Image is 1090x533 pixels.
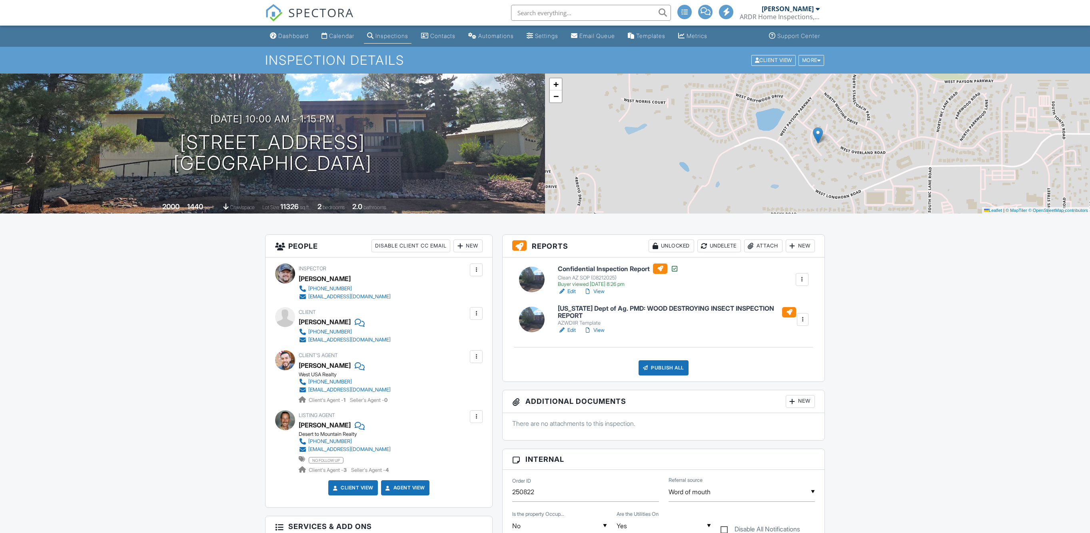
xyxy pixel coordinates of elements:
a: Client View [751,57,798,63]
span: no follow up [309,457,343,463]
div: [PHONE_NUMBER] [308,379,352,385]
div: Desert to Mountain Realty [299,431,397,437]
div: Unlocked [649,240,694,252]
div: Settings [535,32,558,39]
div: [EMAIL_ADDRESS][DOMAIN_NAME] [308,293,391,300]
a: Client View [331,484,373,492]
div: Disable Client CC Email [371,240,450,252]
a: View [584,287,605,295]
a: SPECTORA [265,11,354,28]
span: − [553,91,559,101]
div: 11326 [280,202,299,211]
strong: 4 [385,467,389,473]
div: New [786,395,815,408]
div: Email Queue [579,32,615,39]
a: Dashboard [267,29,312,44]
div: 2.0 [352,202,362,211]
div: Calendar [329,32,354,39]
span: Client's Agent [299,352,338,358]
div: 1440 [187,202,203,211]
label: Are the Utilities On [617,511,659,518]
span: bedrooms [323,204,345,210]
label: Referral source [669,477,703,484]
h3: [DATE] 10:00 am - 1:15 pm [210,114,335,124]
div: [PHONE_NUMBER] [308,329,352,335]
div: [PERSON_NAME] [299,273,351,285]
span: + [553,79,559,89]
div: AZWDIIR Template [558,320,796,326]
span: Lot Size [262,204,279,210]
a: Templates [625,29,669,44]
a: [EMAIL_ADDRESS][DOMAIN_NAME] [299,293,391,301]
span: Client's Agent - [309,467,348,473]
div: Undelete [697,240,741,252]
label: Order ID [512,477,531,485]
span: Seller's Agent - [351,467,389,473]
a: Contacts [418,29,459,44]
div: 2 [317,202,321,211]
a: © MapTiler [1006,208,1027,213]
span: crawlspace [230,204,255,210]
a: Zoom in [550,78,562,90]
a: [EMAIL_ADDRESS][DOMAIN_NAME] [299,386,391,394]
a: Agent View [384,484,425,492]
h6: [US_STATE] Dept of Ag. PMD: WOOD DESTROYING INSECT INSPECTION REPORT [558,305,796,319]
span: Client's Agent - [309,397,347,403]
div: [EMAIL_ADDRESS][DOMAIN_NAME] [308,446,391,453]
h1: Inspection Details [265,53,825,67]
strong: 0 [384,397,387,403]
div: [PHONE_NUMBER] [308,285,352,292]
span: Built [152,204,161,210]
a: Leaflet [984,208,1002,213]
span: Client [299,309,316,315]
div: Client View [751,55,796,66]
a: Email Queue [568,29,618,44]
div: Metrics [687,32,707,39]
div: Automations [478,32,514,39]
a: Settings [523,29,561,44]
a: [EMAIL_ADDRESS][DOMAIN_NAME] [299,336,391,344]
div: Dashboard [278,32,309,39]
a: Confidential Inspection Report Clean AZ SOP (08212025) Buyer viewed [DATE] 8:26 pm [558,264,679,287]
div: West USA Realty [299,371,397,378]
div: 2000 [162,202,180,211]
span: sq. ft. [204,204,216,210]
a: Metrics [675,29,711,44]
a: Edit [558,326,576,334]
strong: 1 [343,397,345,403]
h1: [STREET_ADDRESS] [GEOGRAPHIC_DATA] [174,132,372,174]
div: ARDR Home Inspections, LLC. [740,13,820,21]
a: Calendar [318,29,357,44]
div: Attach [744,240,783,252]
div: Inspections [375,32,408,39]
a: [PERSON_NAME] [299,359,351,371]
a: [PHONE_NUMBER] [299,328,391,336]
span: bathrooms [363,204,386,210]
h3: Reports [503,235,824,258]
span: SPECTORA [288,4,354,21]
span: sq.ft. [300,204,310,210]
strong: 3 [343,467,347,473]
p: There are no attachments to this inspection. [512,419,815,428]
div: [EMAIL_ADDRESS][DOMAIN_NAME] [308,337,391,343]
h3: Additional Documents [503,390,824,413]
div: More [799,55,824,66]
a: [PERSON_NAME] [299,419,351,431]
a: [PHONE_NUMBER] [299,285,391,293]
div: Support Center [777,32,820,39]
a: Inspections [364,29,411,44]
span: | [1003,208,1004,213]
div: Clean AZ SOP (08212025) [558,275,679,281]
a: [US_STATE] Dept of Ag. PMD: WOOD DESTROYING INSECT INSPECTION REPORT AZWDIIR Template [558,305,796,326]
div: Buyer viewed [DATE] 8:26 pm [558,281,679,287]
h3: People [266,235,492,258]
a: © OpenStreetMap contributors [1028,208,1088,213]
a: Edit [558,287,576,295]
a: Support Center [766,29,823,44]
div: Publish All [639,360,689,375]
span: Listing Agent [299,412,335,418]
input: Search everything... [511,5,671,21]
h6: Confidential Inspection Report [558,264,679,274]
